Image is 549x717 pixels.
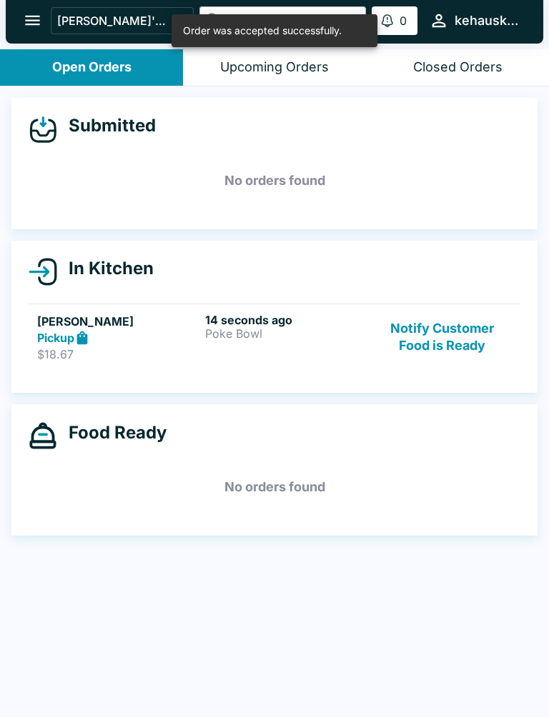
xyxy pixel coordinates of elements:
[14,2,51,39] button: open drawer
[57,258,154,279] h4: In Kitchen
[220,59,329,76] div: Upcoming Orders
[29,304,520,371] a: [PERSON_NAME]Pickup$18.6714 seconds agoPoke BowlNotify Customer Food is Ready
[205,313,367,327] h6: 14 seconds ago
[423,5,526,36] button: kehauskitchen
[400,14,407,28] p: 0
[57,115,156,136] h4: Submitted
[29,461,520,513] h5: No orders found
[57,14,167,28] p: [PERSON_NAME]'s Kitchen
[57,422,167,443] h4: Food Ready
[413,59,503,76] div: Closed Orders
[183,19,342,43] div: Order was accepted successfully.
[205,327,367,340] p: Poke Bowl
[52,59,132,76] div: Open Orders
[37,331,74,345] strong: Pickup
[455,12,520,29] div: kehauskitchen
[37,347,199,361] p: $18.67
[373,313,512,362] button: Notify Customer Food is Ready
[51,7,194,34] button: [PERSON_NAME]'s Kitchen
[29,155,520,206] h5: No orders found
[37,313,199,330] h5: [PERSON_NAME]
